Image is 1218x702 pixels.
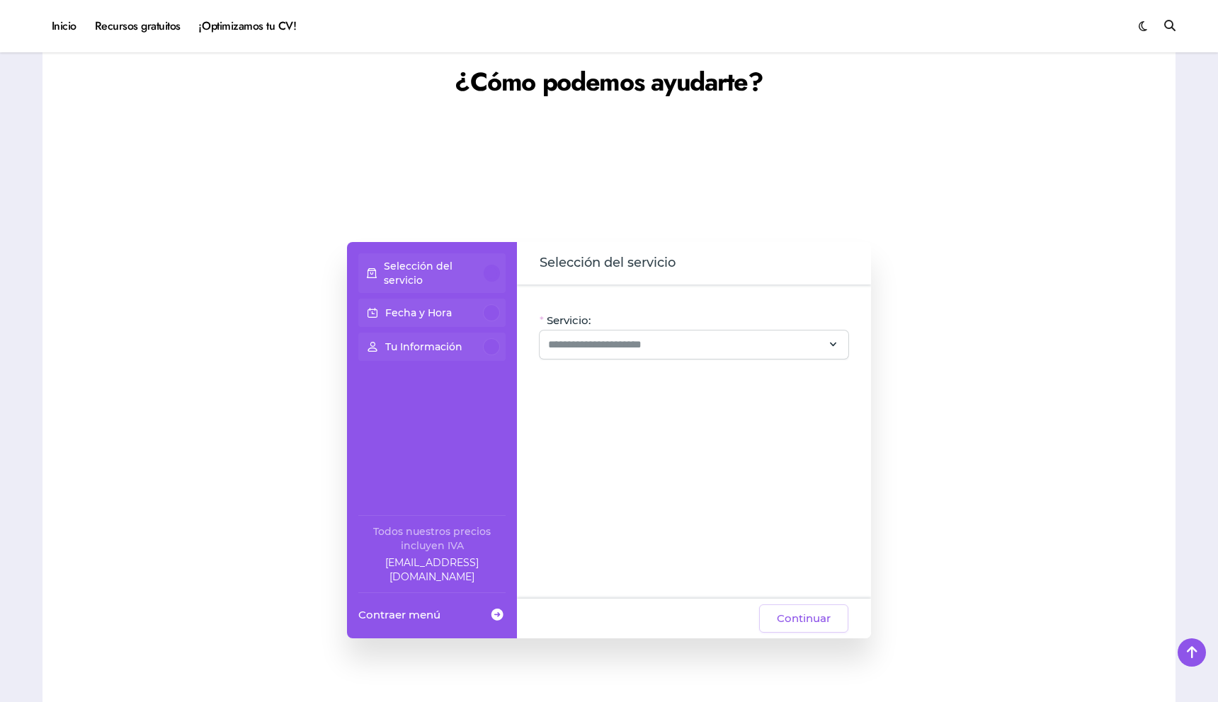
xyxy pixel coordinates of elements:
[540,253,676,273] span: Selección del servicio
[358,524,506,553] div: Todos nuestros precios incluyen IVA
[384,259,484,287] p: Selección del servicio
[759,604,848,633] button: Continuar
[358,556,506,584] a: Company email: ayuda@elhadadelasvacantes.com
[190,7,305,45] a: ¡Optimizamos tu CV!
[547,313,591,328] span: Servicio:
[57,64,1161,99] h2: ¿Cómo podemos ayudarte?
[358,607,440,622] span: Contraer menú
[42,7,86,45] a: Inicio
[385,306,452,320] p: Fecha y Hora
[385,340,462,354] p: Tu Información
[777,610,831,627] span: Continuar
[86,7,190,45] a: Recursos gratuitos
